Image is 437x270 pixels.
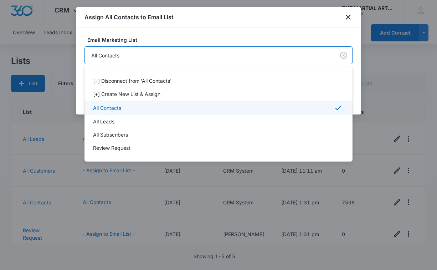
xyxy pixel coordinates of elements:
[93,118,114,125] p: All Leads
[93,77,171,85] p: [-] Disconnect from 'All Contacts'
[93,131,128,138] p: All Subscribers
[93,104,121,112] p: All Contacts
[93,90,160,98] p: [+] Create New List & Assign
[93,144,130,152] p: Review Request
